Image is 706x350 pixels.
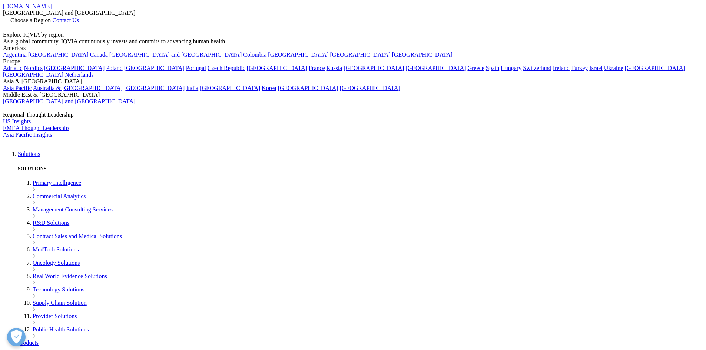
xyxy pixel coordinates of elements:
[33,286,84,293] a: Technology Solutions
[3,78,703,85] div: Asia & [GEOGRAPHIC_DATA]
[340,85,400,91] a: [GEOGRAPHIC_DATA]
[553,65,570,71] a: Ireland
[106,65,122,71] a: Poland
[200,85,260,91] a: [GEOGRAPHIC_DATA]
[3,131,52,138] a: Asia Pacific Insights
[278,85,338,91] a: [GEOGRAPHIC_DATA]
[405,65,466,71] a: [GEOGRAPHIC_DATA]
[501,65,521,71] a: Hungary
[18,166,703,171] h5: SOLUTIONS
[33,300,87,306] a: Supply Chain Solution
[33,193,86,199] a: Commercial Analytics
[3,3,52,9] a: [DOMAIN_NAME]
[33,313,77,319] a: Provider Solutions
[208,65,245,71] a: Czech Republic
[109,51,242,58] a: [GEOGRAPHIC_DATA] and [GEOGRAPHIC_DATA]
[24,65,43,71] a: Nordics
[330,51,391,58] a: [GEOGRAPHIC_DATA]
[243,51,266,58] a: Colombia
[186,65,206,71] a: Portugal
[33,206,113,213] a: Management Consulting Services
[3,98,135,104] a: [GEOGRAPHIC_DATA] and [GEOGRAPHIC_DATA]
[309,65,325,71] a: France
[486,65,499,71] a: Spain
[392,51,453,58] a: [GEOGRAPHIC_DATA]
[3,91,703,98] div: Middle East & [GEOGRAPHIC_DATA]
[624,65,685,71] a: [GEOGRAPHIC_DATA]
[3,45,703,51] div: Americas
[268,51,328,58] a: [GEOGRAPHIC_DATA]
[327,65,342,71] a: Russia
[3,71,63,78] a: [GEOGRAPHIC_DATA]
[3,38,703,45] div: As a global community, IQVIA continuously invests and commits to advancing human health.
[33,260,80,266] a: Oncology Solutions
[33,326,89,333] a: Public Health Solutions
[3,111,703,118] div: Regional Thought Leadership
[10,17,51,23] span: Choose a Region
[65,71,93,78] a: Netherlands
[3,125,69,131] a: EMEA Thought Leadership
[33,220,69,226] a: R&D Solutions
[33,180,81,186] a: Primary Intelligence
[90,51,108,58] a: Canada
[52,17,79,23] a: Contact Us
[18,340,39,346] a: Products
[3,31,703,38] div: Explore IQVIA by region
[3,51,27,58] a: Argentina
[3,10,703,16] div: [GEOGRAPHIC_DATA] and [GEOGRAPHIC_DATA]
[33,273,107,279] a: Real World Evidence Solutions
[3,85,32,91] a: Asia Pacific
[589,65,603,71] a: Israel
[344,65,404,71] a: [GEOGRAPHIC_DATA]
[3,118,31,124] a: US Insights
[33,85,123,91] a: Australia & [GEOGRAPHIC_DATA]
[33,246,79,253] a: MedTech Solutions
[467,65,484,71] a: Greece
[124,85,185,91] a: [GEOGRAPHIC_DATA]
[44,65,105,71] a: [GEOGRAPHIC_DATA]
[3,65,22,71] a: Adriatic
[523,65,551,71] a: Switzerland
[247,65,307,71] a: [GEOGRAPHIC_DATA]
[33,233,122,239] a: Contract Sales and Medical Solutions
[7,328,26,346] button: Open Preferences
[571,65,588,71] a: Turkey
[604,65,623,71] a: Ukraine
[3,58,703,65] div: Europe
[262,85,276,91] a: Korea
[186,85,198,91] a: India
[124,65,185,71] a: [GEOGRAPHIC_DATA]
[18,151,40,157] a: Solutions
[28,51,89,58] a: [GEOGRAPHIC_DATA]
